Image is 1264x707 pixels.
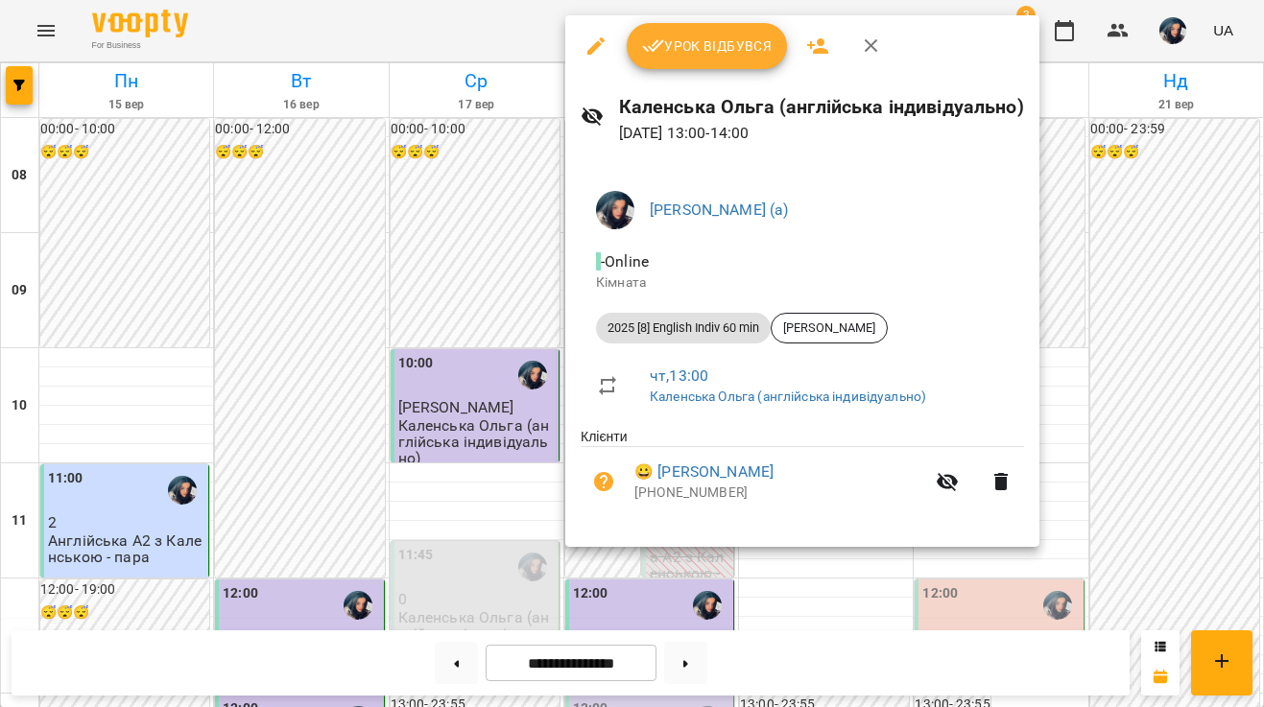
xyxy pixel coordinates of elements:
[642,35,773,58] span: Урок відбувся
[771,313,888,343] div: [PERSON_NAME]
[581,427,1024,523] ul: Клієнти
[650,389,926,404] a: Каленська Ольга (англійська індивідуально)
[581,459,627,505] button: Візит ще не сплачено. Додати оплату?
[596,252,653,271] span: - Online
[619,92,1024,122] h6: Каленська Ольга (англійська індивідуально)
[596,191,634,229] img: a25f17a1166e7f267f2f46aa20c26a21.jpg
[627,23,788,69] button: Урок відбувся
[634,460,774,483] a: 😀 [PERSON_NAME]
[596,319,771,337] span: 2025 [8] English Indiv 60 min
[772,319,887,337] span: [PERSON_NAME]
[596,273,1009,293] p: Кімната
[619,122,1024,145] p: [DATE] 13:00 - 14:00
[650,200,789,219] a: [PERSON_NAME] (а)
[650,366,708,385] a: чт , 13:00
[634,483,924,503] p: [PHONE_NUMBER]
